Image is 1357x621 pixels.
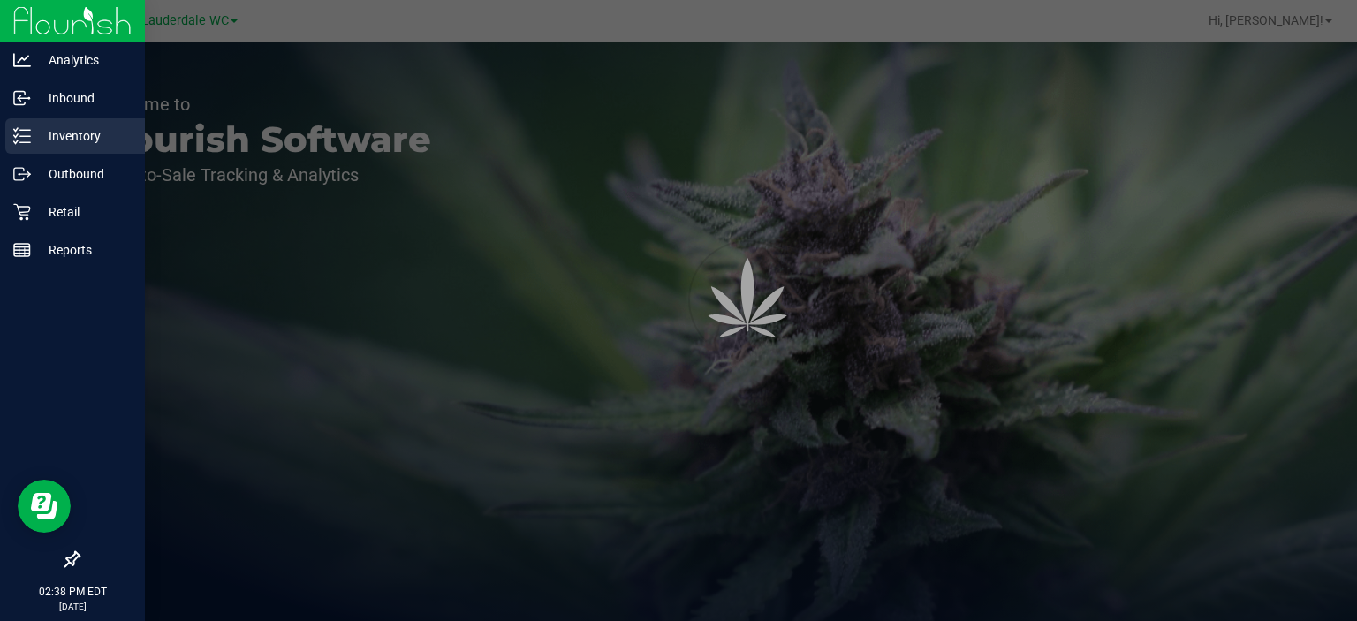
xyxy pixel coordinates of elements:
p: Retail [31,201,137,223]
p: Inbound [31,87,137,109]
p: [DATE] [8,600,137,613]
p: Outbound [31,163,137,185]
p: 02:38 PM EDT [8,584,137,600]
p: Reports [31,239,137,261]
inline-svg: Outbound [13,165,31,183]
p: Inventory [31,125,137,147]
p: Analytics [31,49,137,71]
inline-svg: Inbound [13,89,31,107]
inline-svg: Reports [13,241,31,259]
inline-svg: Analytics [13,51,31,69]
inline-svg: Inventory [13,127,31,145]
iframe: Resource center [18,480,71,533]
inline-svg: Retail [13,203,31,221]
